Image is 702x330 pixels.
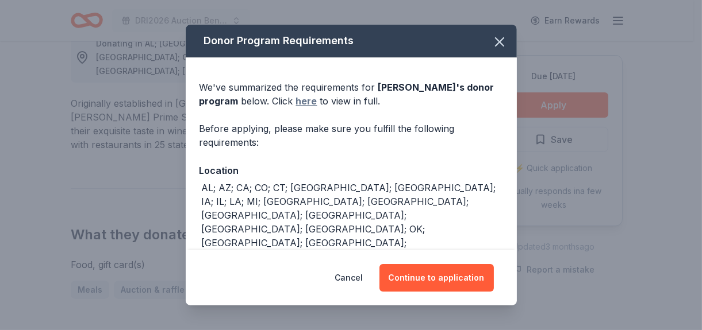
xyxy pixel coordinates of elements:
button: Cancel [335,264,363,292]
div: Donor Program Requirements [186,25,517,57]
a: here [296,94,317,108]
button: Continue to application [379,264,494,292]
div: AL; AZ; CA; CO; CT; [GEOGRAPHIC_DATA]; [GEOGRAPHIC_DATA]; IA; IL; LA; MI; [GEOGRAPHIC_DATA]; [GEO... [202,181,503,291]
div: We've summarized the requirements for below. Click to view in full. [200,80,503,108]
div: Location [200,163,503,178]
div: Before applying, please make sure you fulfill the following requirements: [200,122,503,149]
